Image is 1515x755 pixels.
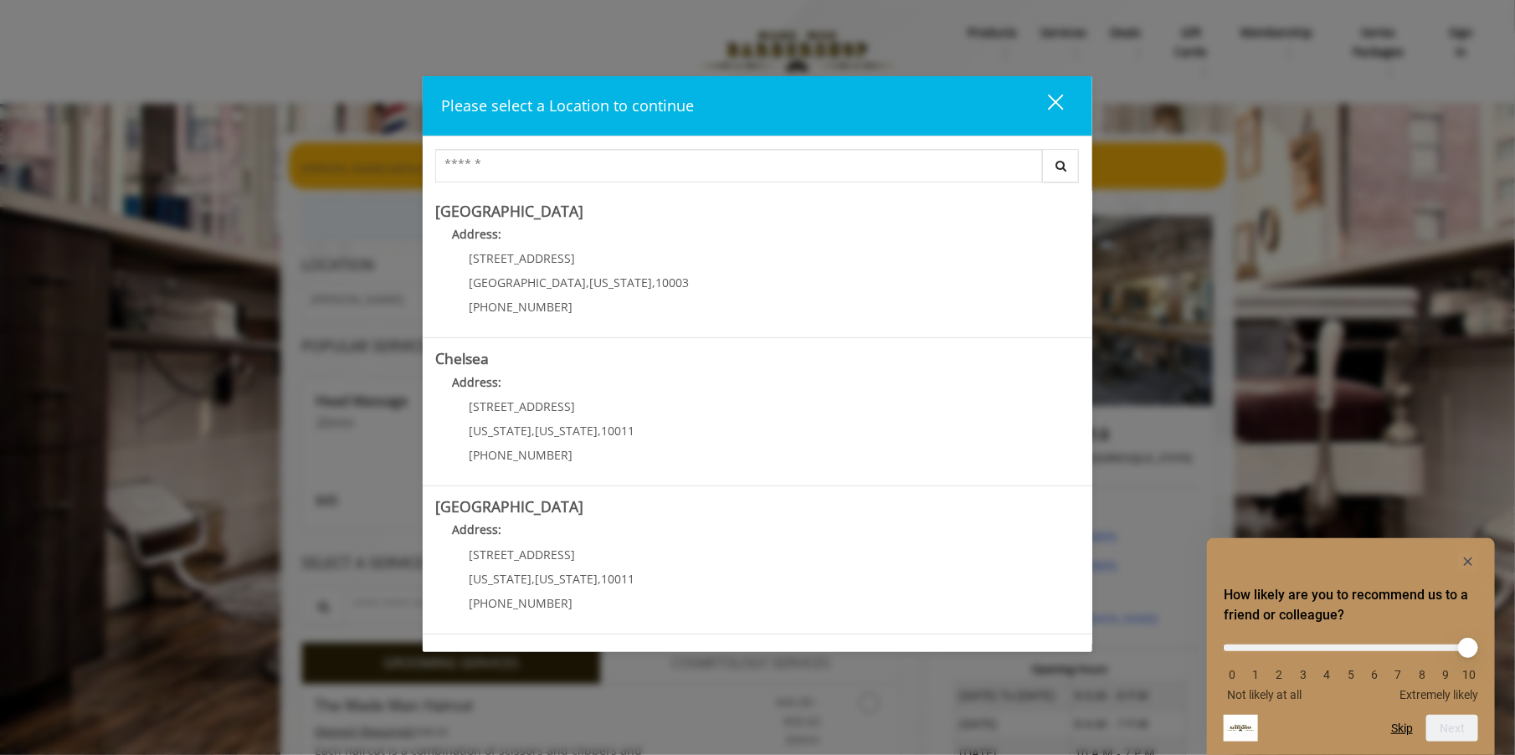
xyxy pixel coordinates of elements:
div: close dialog [1029,93,1062,118]
li: 8 [1414,668,1430,681]
div: How likely are you to recommend us to a friend or colleague? Select an option from 0 to 10, with ... [1224,632,1478,701]
i: Search button [1051,160,1071,172]
h2: How likely are you to recommend us to a friend or colleague? Select an option from 0 to 10, with ... [1224,585,1478,625]
span: , [532,571,535,587]
span: 10011 [601,571,634,587]
b: Chelsea [435,348,489,368]
li: 10 [1461,668,1478,681]
li: 3 [1295,668,1312,681]
span: [GEOGRAPHIC_DATA] [469,275,586,290]
span: 10011 [601,423,634,439]
b: [GEOGRAPHIC_DATA] [435,496,583,516]
div: How likely are you to recommend us to a friend or colleague? Select an option from 0 to 10, with ... [1224,552,1478,742]
span: [US_STATE] [469,423,532,439]
span: [US_STATE] [535,571,598,587]
span: , [586,275,589,290]
span: [PHONE_NUMBER] [469,447,573,463]
span: [STREET_ADDRESS] [469,398,575,414]
b: Address: [452,521,501,537]
li: 7 [1390,668,1407,681]
span: Not likely at all [1227,688,1302,701]
span: 10003 [655,275,689,290]
span: [US_STATE] [589,275,652,290]
li: 4 [1319,668,1336,681]
li: 0 [1224,668,1240,681]
button: Hide survey [1458,552,1478,572]
b: [GEOGRAPHIC_DATA] [435,201,583,221]
li: 1 [1247,668,1264,681]
button: close dialog [1017,89,1074,123]
span: [US_STATE] [469,571,532,587]
b: Address: [452,374,501,390]
span: Please select a Location to continue [441,95,694,116]
span: , [532,423,535,439]
button: Next question [1426,715,1478,742]
span: Extremely likely [1399,688,1478,701]
button: Skip [1391,722,1413,735]
li: 9 [1438,668,1455,681]
span: [US_STATE] [535,423,598,439]
span: [STREET_ADDRESS] [469,547,575,562]
span: [PHONE_NUMBER] [469,595,573,611]
input: Search Center [435,149,1043,182]
li: 5 [1343,668,1359,681]
span: [STREET_ADDRESS] [469,250,575,266]
li: 2 [1271,668,1288,681]
span: , [598,423,601,439]
span: [PHONE_NUMBER] [469,299,573,315]
b: Address: [452,226,501,242]
li: 6 [1366,668,1383,681]
span: , [652,275,655,290]
span: , [598,571,601,587]
div: Center Select [435,149,1080,191]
